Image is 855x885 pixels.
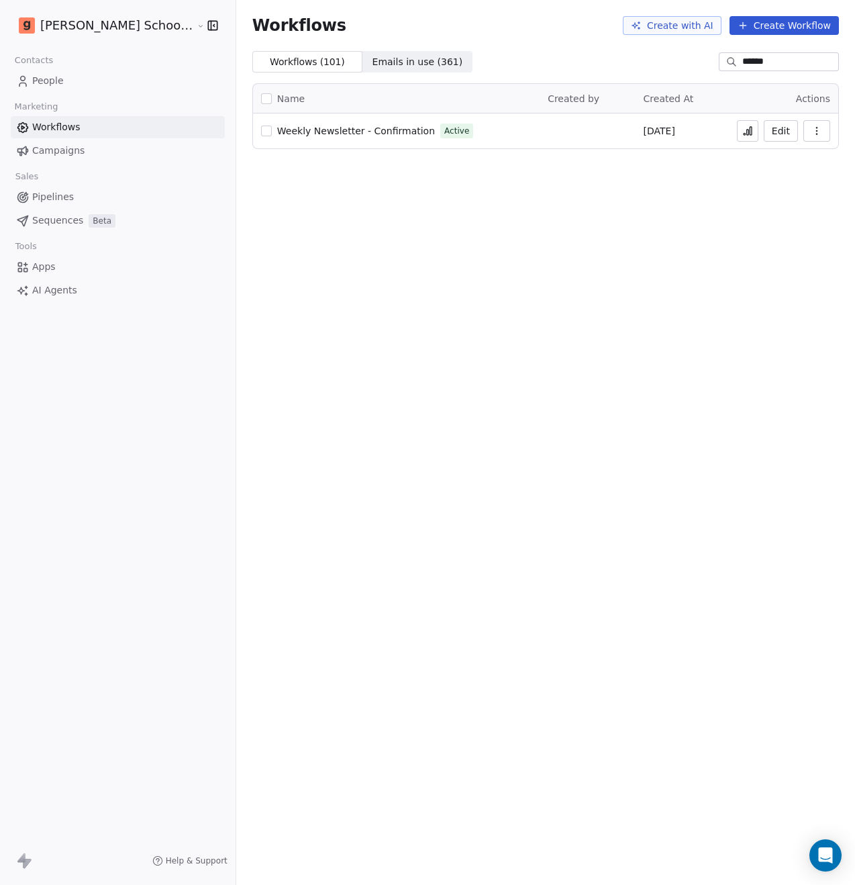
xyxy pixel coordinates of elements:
[277,92,305,106] span: Name
[40,17,193,34] span: [PERSON_NAME] School of Finance LLP
[11,209,225,232] a: SequencesBeta
[89,214,115,228] span: Beta
[548,93,599,104] span: Created by
[32,120,81,134] span: Workflows
[32,74,64,88] span: People
[11,70,225,92] a: People
[11,186,225,208] a: Pipelines
[32,283,77,297] span: AI Agents
[11,256,225,278] a: Apps
[9,50,59,71] span: Contacts
[11,140,225,162] a: Campaigns
[277,126,435,136] span: Weekly Newsletter - Confirmation
[623,16,721,35] button: Create with AI
[9,97,64,117] span: Marketing
[11,116,225,138] a: Workflows
[11,279,225,301] a: AI Agents
[19,17,35,34] img: Goela%20School%20Logos%20(4).png
[372,55,463,69] span: Emails in use ( 361 )
[32,214,83,228] span: Sequences
[32,144,85,158] span: Campaigns
[809,839,842,872] div: Open Intercom Messenger
[764,120,798,142] button: Edit
[152,855,228,866] a: Help & Support
[166,855,228,866] span: Help & Support
[730,16,839,35] button: Create Workflow
[796,93,830,104] span: Actions
[444,125,469,137] span: Active
[644,124,675,138] span: [DATE]
[16,14,187,37] button: [PERSON_NAME] School of Finance LLP
[9,236,42,257] span: Tools
[9,167,44,187] span: Sales
[32,190,74,204] span: Pipelines
[277,124,435,138] a: Weekly Newsletter - Confirmation
[644,93,694,104] span: Created At
[32,260,56,274] span: Apps
[252,16,346,35] span: Workflows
